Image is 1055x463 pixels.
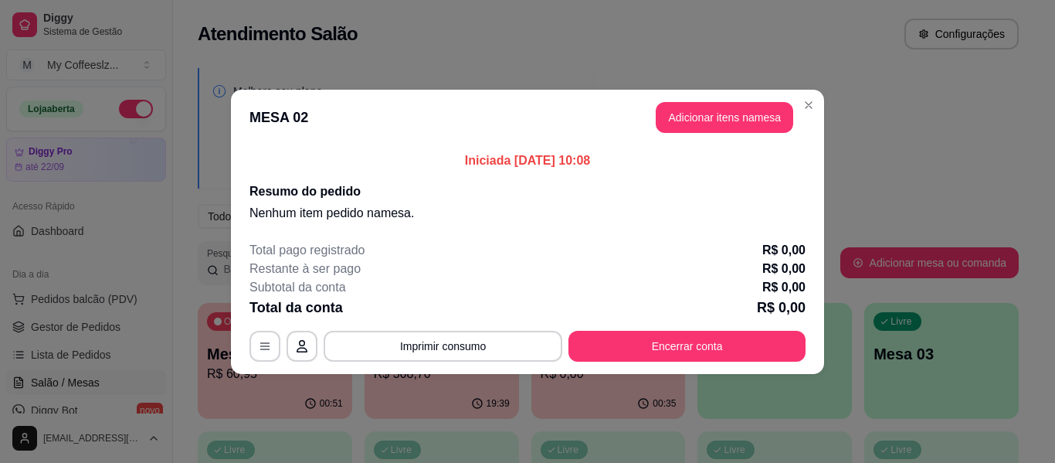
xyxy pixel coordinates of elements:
[796,93,821,117] button: Close
[249,182,806,201] h2: Resumo do pedido
[249,151,806,170] p: Iniciada [DATE] 10:08
[656,102,793,133] button: Adicionar itens namesa
[762,260,806,278] p: R$ 0,00
[762,241,806,260] p: R$ 0,00
[249,204,806,223] p: Nenhum item pedido na mesa .
[757,297,806,318] p: R$ 0,00
[568,331,806,362] button: Encerrar conta
[249,241,365,260] p: Total pago registrado
[249,278,346,297] p: Subtotal da conta
[324,331,562,362] button: Imprimir consumo
[231,90,824,145] header: MESA 02
[249,260,361,278] p: Restante à ser pago
[762,278,806,297] p: R$ 0,00
[249,297,343,318] p: Total da conta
